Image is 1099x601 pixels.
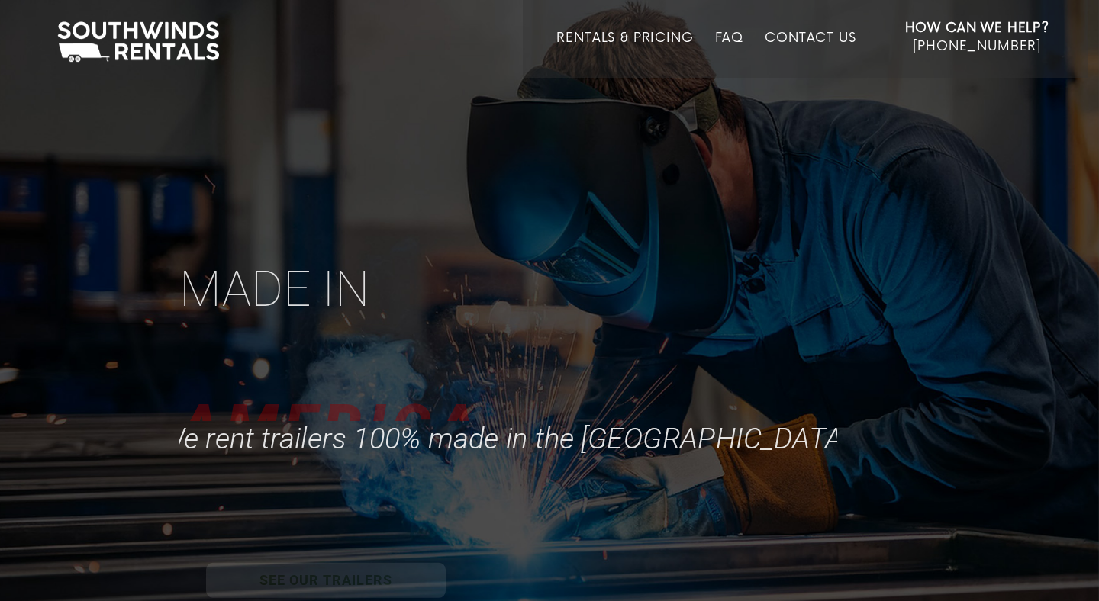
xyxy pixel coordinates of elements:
a: Contact Us [765,31,856,78]
div: AMERICA [179,385,491,469]
div: We rent trailers 100% made in the [GEOGRAPHIC_DATA] [160,421,858,457]
strong: How Can We Help? [905,21,1049,36]
a: Rentals & Pricing [556,31,693,78]
img: Southwinds Rentals Logo [50,18,227,66]
span: [PHONE_NUMBER] [913,39,1041,54]
a: FAQ [715,31,744,78]
div: Made in [179,257,377,322]
a: How Can We Help? [PHONE_NUMBER] [905,19,1049,66]
a: SEE OUR TRAILERS [206,562,446,597]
